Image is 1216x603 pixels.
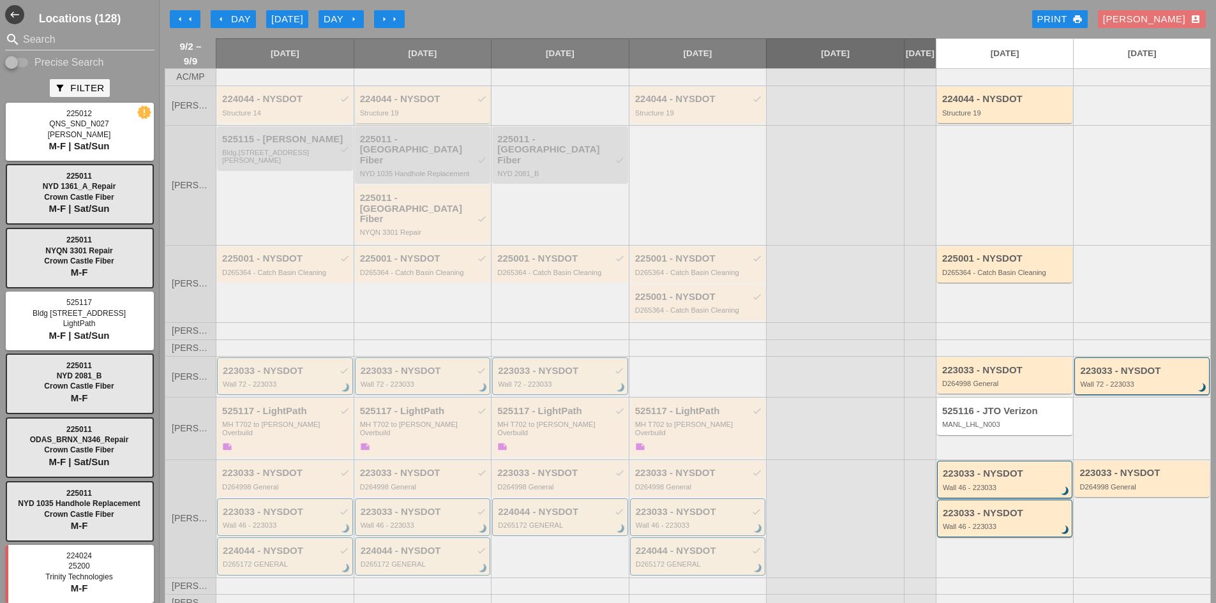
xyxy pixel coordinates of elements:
[942,406,1070,417] div: 525116 - JTO Verizon
[49,203,109,214] span: M-F | Sat/Sun
[751,546,762,556] i: check
[476,522,490,536] i: brightness_3
[222,269,350,276] div: D265364 - Catch Basin Cleaning
[319,10,364,28] button: Day
[172,181,209,190] span: [PERSON_NAME]
[340,253,350,264] i: check
[49,456,109,467] span: M-F | Sat/Sun
[360,134,488,166] div: 225011 - [GEOGRAPHIC_DATA] Fiber
[752,94,762,104] i: check
[5,5,24,24] button: Shrink Sidebar
[1079,483,1206,491] div: D264998 General
[55,81,104,96] div: Filter
[340,144,350,154] i: check
[222,253,350,264] div: 225001 - NYSDOT
[360,193,488,225] div: 225011 - [GEOGRAPHIC_DATA] Fiber
[497,253,625,264] div: 225001 - NYSDOT
[904,39,936,68] a: [DATE]
[614,507,624,517] i: check
[324,12,359,27] div: Day
[942,109,1070,117] div: Structure 19
[379,14,389,24] i: arrow_right
[222,94,350,105] div: 224044 - NYSDOT
[497,483,625,491] div: D264998 General
[354,39,492,68] a: [DATE]
[68,562,89,570] span: 25200
[176,72,204,82] span: AC/MP
[1098,10,1206,28] button: [PERSON_NAME]
[339,507,349,517] i: check
[223,521,349,529] div: Wall 46 - 223033
[48,130,111,139] span: [PERSON_NAME]
[71,267,88,278] span: M-F
[71,520,88,531] span: M-F
[1059,523,1073,537] i: brightness_3
[636,507,762,517] div: 223033 - NYSDOT
[172,101,209,110] span: [PERSON_NAME]
[71,392,88,403] span: M-F
[942,380,1070,387] div: D264998 General
[222,134,350,145] div: 525115 - [PERSON_NAME]
[477,406,487,416] i: check
[497,170,625,177] div: NYD 2081_B
[361,366,487,376] div: 223033 - NYSDOT
[361,546,487,556] div: 224044 - NYSDOT
[635,406,763,417] div: 525117 - LightPath
[66,361,92,370] span: 225011
[44,257,114,265] span: Crown Castle Fiber
[360,421,488,436] div: MH T702 to Boldyn MH Overbuild
[360,483,488,491] div: D264998 General
[361,380,487,388] div: Wall 72 - 223033
[222,149,350,165] div: Bldg.1062 St Johns Place
[211,10,256,28] button: Day
[216,12,251,27] div: Day
[635,421,763,436] div: MH T702 to Boldyn MH Overbuild
[360,269,488,276] div: D265364 - Catch Basin Cleaning
[498,521,624,529] div: D265172 GENERAL
[360,253,488,264] div: 225001 - NYSDOT
[614,522,628,536] i: brightness_3
[30,435,129,444] span: ODAS_BRNX_N346_Repair
[66,425,92,434] span: 225011
[476,507,486,517] i: check
[172,39,209,68] span: 9/2 – 9/9
[66,235,92,244] span: 225011
[45,572,112,581] span: Trinity Technologies
[1072,14,1083,24] i: print
[635,292,763,302] div: 225001 - NYSDOT
[752,292,762,302] i: check
[498,366,624,376] div: 223033 - NYSDOT
[172,279,209,288] span: [PERSON_NAME]
[615,253,625,264] i: check
[340,94,350,104] i: check
[635,468,763,479] div: 223033 - NYSDOT
[361,507,487,517] div: 223033 - NYSDOT
[1032,10,1088,28] a: Print
[1080,366,1206,376] div: 223033 - NYSDOT
[1079,468,1206,479] div: 223033 - NYSDOT
[66,489,92,498] span: 225011
[498,380,624,388] div: Wall 72 - 223033
[943,523,1069,530] div: Wall 46 - 223033
[615,155,625,165] i: check
[66,109,92,118] span: 225012
[339,522,353,536] i: brightness_3
[360,406,488,417] div: 525117 - LightPath
[1080,380,1206,388] div: Wall 72 - 223033
[636,546,762,556] div: 224044 - NYSDOT
[223,366,349,376] div: 223033 - NYSDOT
[49,119,109,128] span: QNS_SND_N027
[936,39,1074,68] a: [DATE]
[477,253,487,264] i: check
[50,79,109,97] button: Filter
[360,228,488,236] div: NYQN 3301 Repair
[23,29,137,50] input: Search
[942,94,1070,105] div: 224044 - NYSDOT
[497,421,625,436] div: MH T702 to Boldyn MH Overbuild
[497,269,625,276] div: D265364 - Catch Basin Cleaning
[340,406,350,416] i: check
[5,5,24,24] i: west
[360,468,488,479] div: 223033 - NYSDOT
[635,269,763,276] div: D265364 - Catch Basin Cleaning
[222,483,350,491] div: D264998 General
